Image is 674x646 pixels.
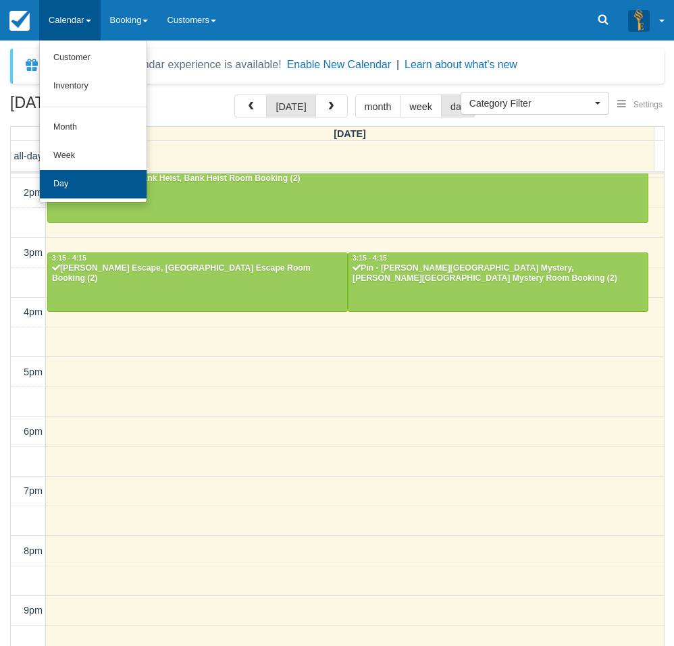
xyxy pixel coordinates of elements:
span: 3:15 - 4:15 [353,254,387,262]
button: day [441,95,475,117]
a: 3:15 - 4:15[PERSON_NAME] Escape, [GEOGRAPHIC_DATA] Escape Room Booking (2) [47,252,348,312]
div: [PERSON_NAME] Escape, [GEOGRAPHIC_DATA] Escape Room Booking (2) [51,263,344,285]
span: Category Filter [469,97,592,110]
ul: Calendar [39,41,147,203]
button: Category Filter [461,92,609,115]
button: month [355,95,401,117]
span: 8pm [24,545,43,556]
h2: [DATE] [10,95,181,119]
span: 4pm [24,306,43,317]
span: [DATE] [334,128,366,139]
span: 5pm [24,367,43,377]
span: all-day [14,151,43,161]
div: [PERSON_NAME] - Bank Heist, Bank Heist Room Booking (2) [51,173,644,184]
a: Month [40,113,147,142]
span: Settings [633,100,663,109]
span: 9pm [24,605,43,616]
span: 3:15 - 4:15 [52,254,86,262]
a: Day [40,170,147,198]
span: 2pm [24,187,43,198]
button: Settings [609,95,671,115]
a: Customer [40,44,147,72]
img: A3 [628,9,650,31]
button: Enable New Calendar [287,58,391,72]
a: [PERSON_NAME] - Bank Heist, Bank Heist Room Booking (2) [47,163,648,222]
span: 3pm [24,247,43,258]
a: Week [40,142,147,170]
div: A new Booking Calendar experience is available! [45,57,282,73]
img: checkfront-main-nav-mini-logo.png [9,11,30,31]
a: 3:15 - 4:15Pin - [PERSON_NAME][GEOGRAPHIC_DATA] Mystery, [PERSON_NAME][GEOGRAPHIC_DATA] Mystery R... [348,252,648,312]
div: Pin - [PERSON_NAME][GEOGRAPHIC_DATA] Mystery, [PERSON_NAME][GEOGRAPHIC_DATA] Mystery Room Booking... [352,263,644,285]
a: Learn about what's new [405,59,517,70]
span: 7pm [24,485,43,496]
span: | [396,59,399,70]
a: Inventory [40,72,147,101]
button: [DATE] [266,95,315,117]
span: 6pm [24,426,43,437]
button: week [400,95,442,117]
